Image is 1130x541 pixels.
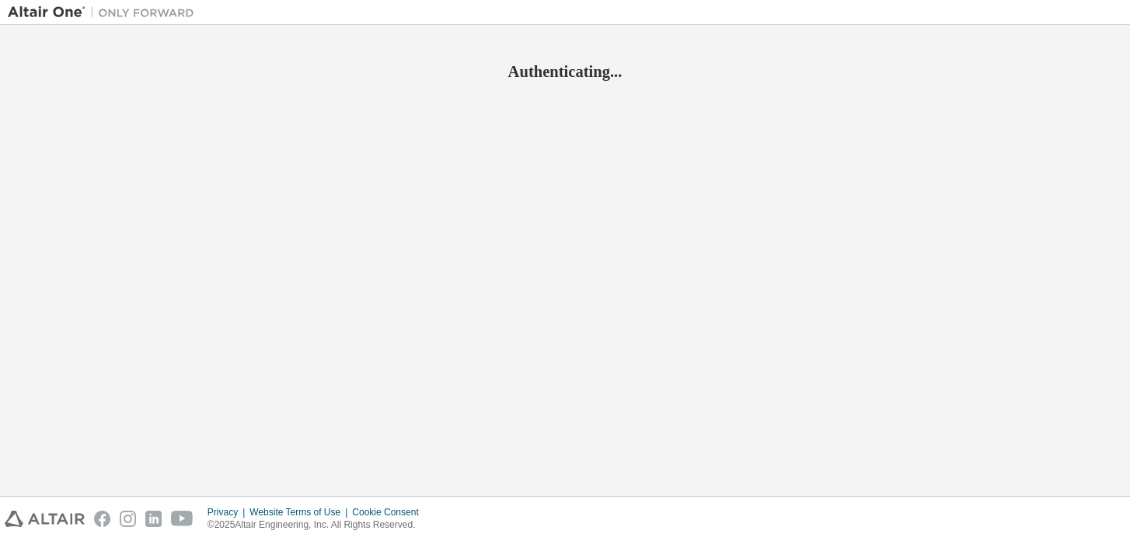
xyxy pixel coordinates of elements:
img: altair_logo.svg [5,511,85,527]
img: youtube.svg [171,511,194,527]
p: © 2025 Altair Engineering, Inc. All Rights Reserved. [208,518,428,532]
div: Cookie Consent [352,506,427,518]
img: linkedin.svg [145,511,162,527]
img: Altair One [8,5,202,20]
div: Website Terms of Use [249,506,352,518]
h2: Authenticating... [8,61,1122,82]
img: instagram.svg [120,511,136,527]
img: facebook.svg [94,511,110,527]
div: Privacy [208,506,249,518]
